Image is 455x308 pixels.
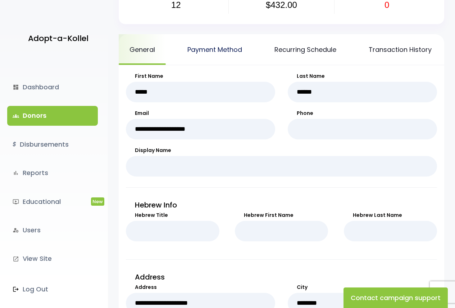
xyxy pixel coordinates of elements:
[126,110,275,117] label: Email
[7,77,98,97] a: dashboardDashboard
[235,211,328,219] label: Hebrew First Name
[13,227,19,233] i: manage_accounts
[126,211,219,219] label: Hebrew Title
[126,147,437,154] label: Display Name
[288,284,437,291] label: City
[7,249,98,268] a: launchView Site
[7,192,98,211] a: ondemand_videoEducationalNew
[13,84,19,90] i: dashboard
[126,271,437,284] p: Address
[7,135,98,154] a: $Disbursements
[13,198,19,205] i: ondemand_video
[13,256,19,262] i: launch
[7,280,98,299] a: Log Out
[28,31,88,46] p: Adopt-a-Kollel
[177,34,253,65] a: Payment Method
[126,284,275,291] label: Address
[13,139,16,150] i: $
[126,198,437,211] p: Hebrew Info
[7,220,98,240] a: manage_accountsUsers
[119,34,166,65] a: General
[288,110,437,117] label: Phone
[264,34,347,65] a: Recurring Schedule
[358,34,442,65] a: Transaction History
[343,287,448,308] button: Contact campaign support
[24,21,88,56] a: Adopt-a-Kollel
[7,163,98,183] a: bar_chartReports
[13,170,19,176] i: bar_chart
[126,72,275,80] label: First Name
[344,211,437,219] label: Hebrew Last Name
[91,197,104,206] span: New
[288,72,437,80] label: Last Name
[13,113,19,119] span: groups
[7,106,98,125] a: groupsDonors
